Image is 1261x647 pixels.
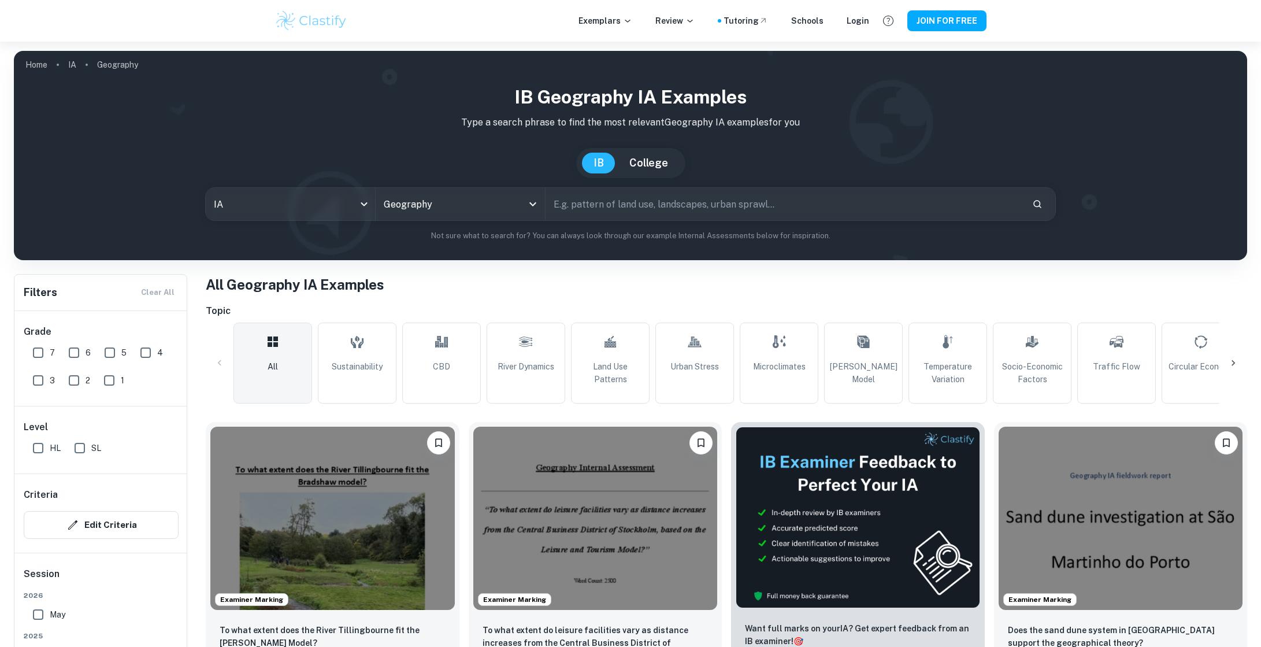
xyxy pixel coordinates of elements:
[23,116,1238,130] p: Type a search phrase to find the most relevant Geography IA examples for you
[578,14,632,27] p: Exemplars
[655,14,695,27] p: Review
[121,346,127,359] span: 5
[206,274,1247,295] h1: All Geography IA Examples
[24,284,57,301] h6: Filters
[332,360,383,373] span: Sustainability
[14,51,1247,260] img: profile cover
[473,427,718,610] img: Geography IA example thumbnail: To what extent do leisure facilities var
[791,14,824,27] a: Schools
[736,427,980,608] img: Thumbnail
[68,57,76,73] a: IA
[793,637,803,646] span: 🎯
[50,442,61,454] span: HL
[206,188,375,220] div: IA
[689,431,713,454] button: Please log in to bookmark exemplars
[24,325,179,339] h6: Grade
[1215,431,1238,454] button: Please log in to bookmark exemplars
[23,230,1238,242] p: Not sure what to search for? You can always look through our example Internal Assessments below f...
[86,374,90,387] span: 2
[618,153,680,173] button: College
[24,511,179,539] button: Edit Criteria
[24,567,179,590] h6: Session
[50,608,65,621] span: May
[275,9,348,32] img: Clastify logo
[498,360,554,373] span: River Dynamics
[427,431,450,454] button: Please log in to bookmark exemplars
[50,346,55,359] span: 7
[670,360,719,373] span: Urban Stress
[97,58,138,71] p: Geography
[1004,594,1076,605] span: Examiner Marking
[86,346,91,359] span: 6
[121,374,124,387] span: 1
[1028,194,1047,214] button: Search
[24,420,179,434] h6: Level
[25,57,47,73] a: Home
[433,360,450,373] span: CBD
[998,360,1066,386] span: Socio-Economic Factors
[1093,360,1140,373] span: Traffic Flow
[23,83,1238,111] h1: IB Geography IA examples
[878,11,898,31] button: Help and Feedback
[576,360,644,386] span: Land Use Patterns
[91,442,101,454] span: SL
[1169,360,1234,373] span: Circular Economy
[24,488,58,502] h6: Criteria
[907,10,986,31] button: JOIN FOR FREE
[724,14,768,27] a: Tutoring
[479,594,551,605] span: Examiner Marking
[24,590,179,601] span: 2026
[50,374,55,387] span: 3
[206,304,1247,318] h6: Topic
[546,188,1023,220] input: E.g. pattern of land use, landscapes, urban sprawl...
[999,427,1243,610] img: Geography IA example thumbnail: Does the sand dune system in São Martinh
[582,153,615,173] button: IB
[157,346,163,359] span: 4
[24,631,179,641] span: 2025
[216,594,288,605] span: Examiner Marking
[210,427,455,610] img: Geography IA example thumbnail: To what extent does the River Tillingbou
[914,360,982,386] span: Temperature Variation
[268,360,278,373] span: All
[847,14,869,27] a: Login
[829,360,897,386] span: [PERSON_NAME] Model
[525,196,541,212] button: Open
[753,360,806,373] span: Microclimates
